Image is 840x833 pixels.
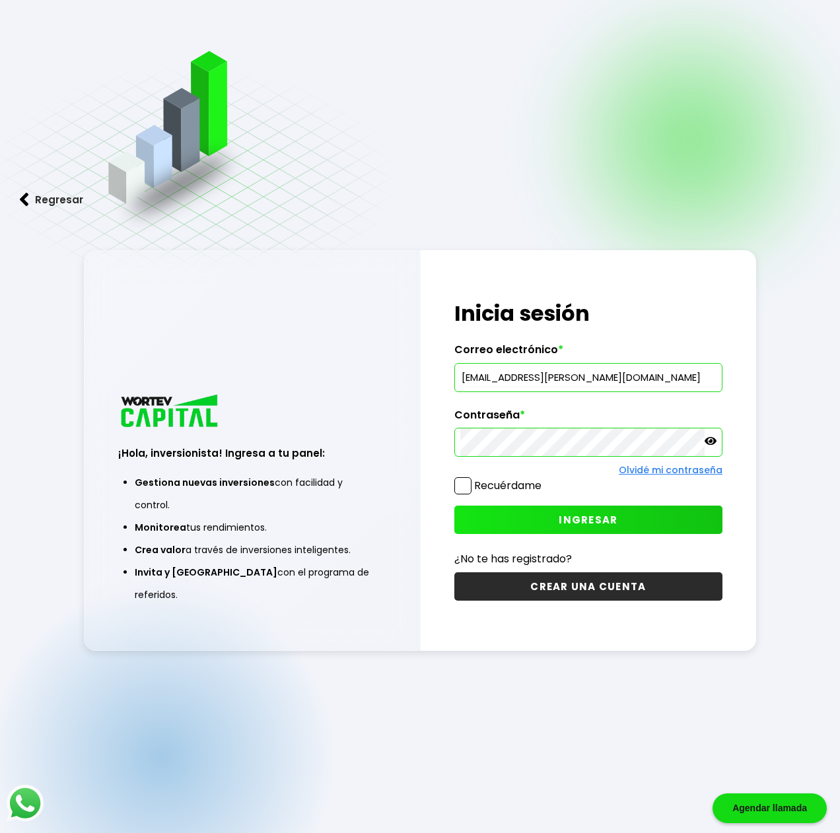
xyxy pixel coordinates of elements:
label: Correo electrónico [454,343,722,363]
div: Agendar llamada [713,793,827,823]
li: a través de inversiones inteligentes. [135,539,370,561]
li: con facilidad y control. [135,471,370,516]
span: Monitorea [135,521,186,534]
span: Invita y [GEOGRAPHIC_DATA] [135,566,277,579]
span: INGRESAR [559,513,617,527]
span: Crea valor [135,543,186,556]
a: ¿No te has registrado?CREAR UNA CUENTA [454,550,722,601]
label: Recuérdame [474,478,542,493]
button: CREAR UNA CUENTA [454,572,722,601]
span: Gestiona nuevas inversiones [135,476,275,489]
label: Contraseña [454,409,722,428]
img: flecha izquierda [20,193,29,207]
a: Olvidé mi contraseña [619,463,722,477]
img: logo_wortev_capital [118,393,223,432]
p: ¿No te has registrado? [454,550,722,567]
button: INGRESAR [454,506,722,534]
h3: ¡Hola, inversionista! Ingresa a tu panel: [118,446,386,461]
li: con el programa de referidos. [135,561,370,606]
img: logos_whatsapp-icon.242b2217.svg [7,785,44,822]
input: hola@wortev.capital [460,364,717,391]
h1: Inicia sesión [454,298,722,329]
li: tus rendimientos. [135,516,370,539]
